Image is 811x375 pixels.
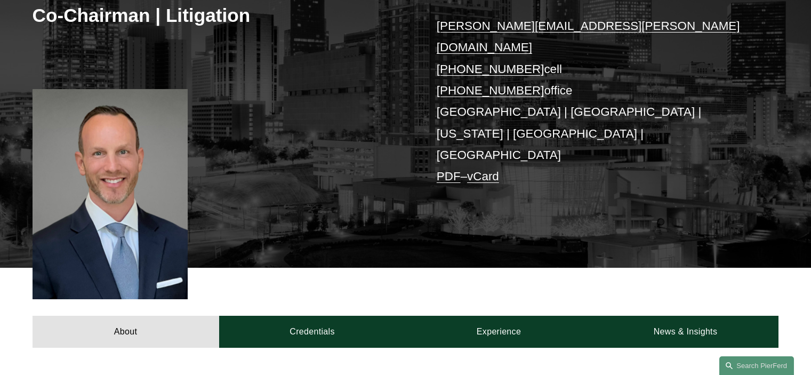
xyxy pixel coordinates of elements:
[719,356,794,375] a: Search this site
[33,316,219,348] a: About
[406,316,592,348] a: Experience
[437,84,544,97] a: [PHONE_NUMBER]
[437,19,740,54] a: [PERSON_NAME][EMAIL_ADDRESS][PERSON_NAME][DOMAIN_NAME]
[219,316,406,348] a: Credentials
[467,170,499,183] a: vCard
[437,170,461,183] a: PDF
[592,316,778,348] a: News & Insights
[437,15,748,188] p: cell office [GEOGRAPHIC_DATA] | [GEOGRAPHIC_DATA] | [US_STATE] | [GEOGRAPHIC_DATA] | [GEOGRAPHIC_...
[437,62,544,76] a: [PHONE_NUMBER]
[33,4,406,27] h3: Co-Chairman | Litigation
